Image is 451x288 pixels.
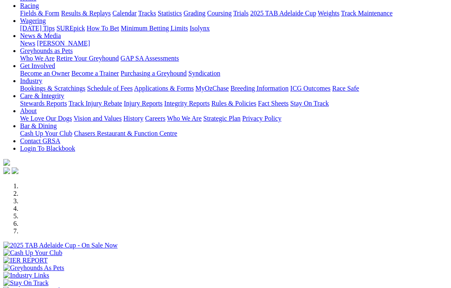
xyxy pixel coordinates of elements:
a: Get Involved [20,62,55,69]
a: Syndication [188,70,220,77]
div: Care & Integrity [20,100,448,107]
div: Racing [20,10,448,17]
a: Race Safe [332,85,359,92]
a: Greyhounds as Pets [20,47,73,54]
a: Track Maintenance [341,10,393,17]
a: Isolynx [190,25,210,32]
a: Results & Replays [61,10,111,17]
div: Bar & Dining [20,130,448,137]
img: Stay On Track [3,279,48,287]
a: Coursing [207,10,232,17]
a: SUREpick [56,25,85,32]
a: Injury Reports [124,100,162,107]
a: Calendar [112,10,137,17]
div: News & Media [20,40,448,47]
a: Minimum Betting Limits [121,25,188,32]
div: About [20,115,448,122]
a: Stay On Track [290,100,329,107]
a: History [123,115,143,122]
a: News & Media [20,32,61,39]
a: Rules & Policies [211,100,256,107]
a: Retire Your Greyhound [56,55,119,62]
div: Industry [20,85,448,92]
a: Statistics [158,10,182,17]
a: About [20,107,37,114]
a: Who We Are [167,115,202,122]
a: Grading [184,10,205,17]
a: Tracks [138,10,156,17]
a: Who We Are [20,55,55,62]
a: Strategic Plan [203,115,241,122]
a: Trials [233,10,248,17]
img: facebook.svg [3,167,10,174]
a: 2025 TAB Adelaide Cup [250,10,316,17]
a: [DATE] Tips [20,25,55,32]
a: Integrity Reports [164,100,210,107]
a: GAP SA Assessments [121,55,179,62]
a: Careers [145,115,165,122]
a: Bar & Dining [20,122,57,129]
a: Stewards Reports [20,100,67,107]
a: Fields & Form [20,10,59,17]
a: Care & Integrity [20,92,64,99]
a: Weights [318,10,340,17]
a: Become a Trainer [71,70,119,77]
a: Wagering [20,17,46,24]
a: Chasers Restaurant & Function Centre [74,130,177,137]
a: Contact GRSA [20,137,60,144]
div: Greyhounds as Pets [20,55,448,62]
a: [PERSON_NAME] [37,40,90,47]
img: logo-grsa-white.png [3,159,10,166]
a: Login To Blackbook [20,145,75,152]
div: Wagering [20,25,448,32]
a: Breeding Information [231,85,289,92]
a: Bookings & Scratchings [20,85,85,92]
img: Greyhounds As Pets [3,264,64,272]
a: Applications & Forms [134,85,194,92]
a: Fact Sheets [258,100,289,107]
a: News [20,40,35,47]
a: MyOzChase [195,85,229,92]
img: IER REPORT [3,257,48,264]
div: Get Involved [20,70,448,77]
img: Industry Links [3,272,49,279]
a: We Love Our Dogs [20,115,72,122]
img: Cash Up Your Club [3,249,62,257]
a: How To Bet [87,25,119,32]
a: Purchasing a Greyhound [121,70,187,77]
img: twitter.svg [12,167,18,174]
a: Track Injury Rebate [68,100,122,107]
a: Cash Up Your Club [20,130,72,137]
a: Schedule of Fees [87,85,132,92]
img: 2025 TAB Adelaide Cup - On Sale Now [3,242,118,249]
a: Racing [20,2,39,9]
a: ICG Outcomes [290,85,330,92]
a: Vision and Values [73,115,122,122]
a: Become an Owner [20,70,70,77]
a: Industry [20,77,42,84]
a: Privacy Policy [242,115,281,122]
